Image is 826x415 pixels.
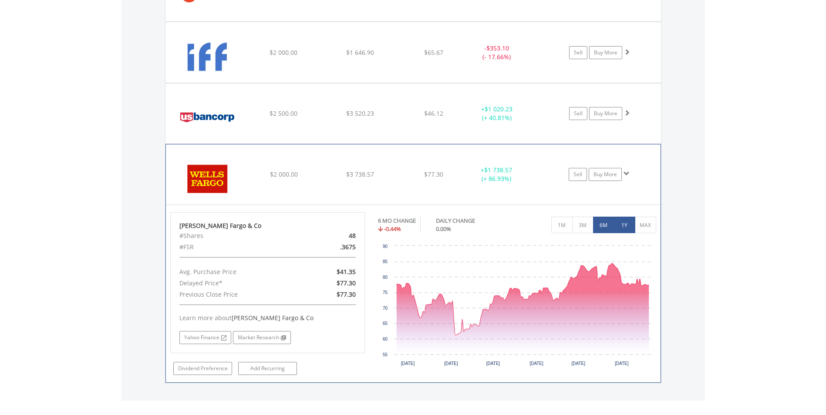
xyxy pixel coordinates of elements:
[464,105,530,122] div: + (+ 40.81%)
[378,241,656,372] div: Chart. Highcharts interactive chart.
[346,170,374,178] span: $3 738.57
[484,166,512,174] span: $1 738.57
[238,362,297,375] a: Add Recurring
[270,109,297,117] span: $2 500.00
[569,107,587,120] a: Sell
[486,361,500,366] text: [DATE]
[378,217,416,225] div: 6 MO CHANGE
[170,33,245,80] img: EQU.US.IFF.png
[337,290,356,298] span: $77.30
[444,361,458,366] text: [DATE]
[485,105,512,113] span: $1 020.23
[270,48,297,57] span: $2 000.00
[232,314,314,322] span: [PERSON_NAME] Fargo & Co
[635,217,656,233] button: MAX
[593,217,614,233] button: 6M
[551,217,573,233] button: 1M
[424,170,443,178] span: $77.30
[436,217,506,225] div: DAILY CHANGE
[270,170,298,178] span: $2 000.00
[464,44,530,61] div: - (- 17.66%)
[179,221,356,230] div: [PERSON_NAME] Fargo & Co
[589,46,622,59] a: Buy More
[179,314,356,322] div: Learn more about
[346,109,374,117] span: $3 520.23
[173,278,299,289] div: Delayed Price*
[173,266,299,278] div: Avg. Purchase Price
[383,275,388,280] text: 80
[173,241,299,253] div: #FSR
[173,230,299,241] div: #Shares
[569,168,587,181] a: Sell
[299,241,362,253] div: .3675
[346,48,374,57] span: $1 646.90
[378,241,656,372] svg: Interactive chart
[383,259,388,264] text: 85
[173,289,299,300] div: Previous Close Price
[383,352,388,357] text: 55
[424,109,443,117] span: $46.12
[337,268,356,276] span: $41.35
[572,361,586,366] text: [DATE]
[464,166,529,183] div: + (+ 86.93%)
[589,168,622,181] a: Buy More
[572,217,593,233] button: 3M
[589,107,622,120] a: Buy More
[529,361,543,366] text: [DATE]
[337,279,356,287] span: $77.30
[384,225,401,233] span: -0.44%
[383,290,388,295] text: 75
[383,306,388,311] text: 70
[233,331,291,344] a: Market Research
[401,361,415,366] text: [DATE]
[614,217,635,233] button: 1Y
[486,44,509,52] span: $353.10
[173,362,232,375] a: Dividend Preference
[179,331,231,344] a: Yahoo Finance
[383,337,388,341] text: 60
[569,46,587,59] a: Sell
[383,244,388,249] text: 90
[383,321,388,326] text: 65
[170,155,245,202] img: EQU.US.WFC.png
[424,48,443,57] span: $65.67
[299,230,362,241] div: 48
[615,361,629,366] text: [DATE]
[436,225,451,233] span: 0.00%
[170,94,245,141] img: EQU.US.USB.png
